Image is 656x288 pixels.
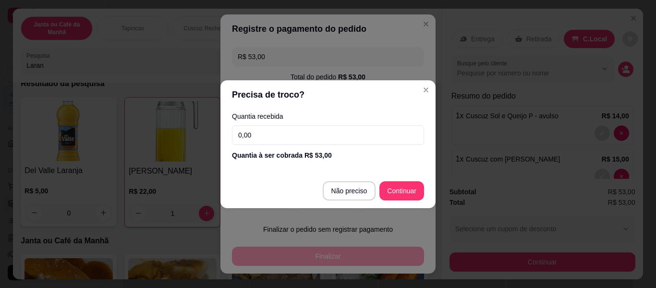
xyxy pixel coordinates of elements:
label: Quantia recebida [232,113,424,120]
div: Quantia à ser cobrada R$ 53,00 [232,150,424,160]
button: Não preciso [323,181,376,200]
header: Precisa de troco? [220,80,436,109]
button: Continuar [379,181,424,200]
button: Close [418,82,434,98]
